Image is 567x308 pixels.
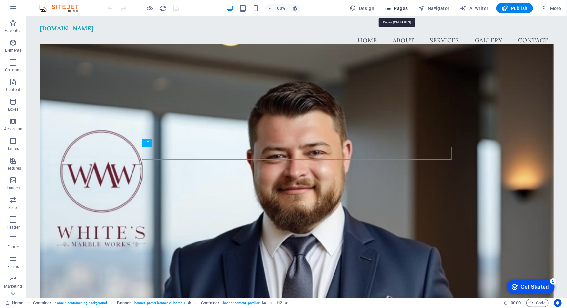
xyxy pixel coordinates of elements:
span: AI Writer [460,5,489,11]
span: More [541,5,561,11]
button: 100% [265,4,288,12]
p: Tables [7,146,19,151]
h6: Session time [504,299,521,307]
i: Element contains an animation [285,301,288,305]
span: . banner .preset-banner-v3-home-4 [133,299,185,307]
p: Marketing [4,284,22,289]
p: Elements [5,48,22,53]
button: reload [159,4,167,12]
button: Navigator [416,3,452,13]
p: Content [6,87,20,92]
span: 00 00 [511,299,521,307]
button: AI Writer [457,3,491,13]
p: Features [5,166,21,171]
p: Forms [7,264,19,269]
span: Click to select. Double-click to edit [277,299,282,307]
button: Publish [496,3,533,13]
p: Header [7,225,20,230]
p: Slider [8,205,18,210]
button: Click here to leave preview mode and continue editing [146,4,154,12]
span: . banner-content .parallax [222,299,260,307]
p: Footer [7,244,19,250]
i: On resize automatically adjust zoom level to fit chosen device. [292,5,298,11]
p: Boxes [8,107,19,112]
p: Images [7,185,20,191]
span: Click to select. Double-click to edit [33,299,51,307]
p: Columns [5,67,21,73]
span: Publish [502,5,528,11]
p: Favorites [5,28,21,33]
button: Usercentrics [554,299,562,307]
button: Code [526,299,549,307]
a: Click to cancel selection. Double-click to open Pages [5,299,23,307]
span: Navigator [418,5,450,11]
span: : [515,300,516,305]
span: Click to select. Double-click to edit [117,299,131,307]
div: Design (Ctrl+Alt+Y) [347,3,377,13]
button: More [538,3,564,13]
i: This element contains a background [263,301,267,305]
h6: 100% [275,4,285,12]
span: Click to select. Double-click to edit [201,299,219,307]
i: Reload page [159,5,167,12]
div: Get Started [19,7,48,13]
p: Accordion [4,126,22,132]
span: Design [350,5,375,11]
span: Code [529,299,546,307]
img: Editor Logo [38,4,87,12]
nav: breadcrumb [33,299,288,307]
button: Pages [382,3,410,13]
button: Design [347,3,377,13]
span: Pages [385,5,408,11]
div: 5 [49,1,55,8]
i: This element is a customizable preset [188,301,191,305]
div: Get Started 5 items remaining, 0% complete [5,3,53,17]
span: . home-4-container .bg-background [54,299,107,307]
